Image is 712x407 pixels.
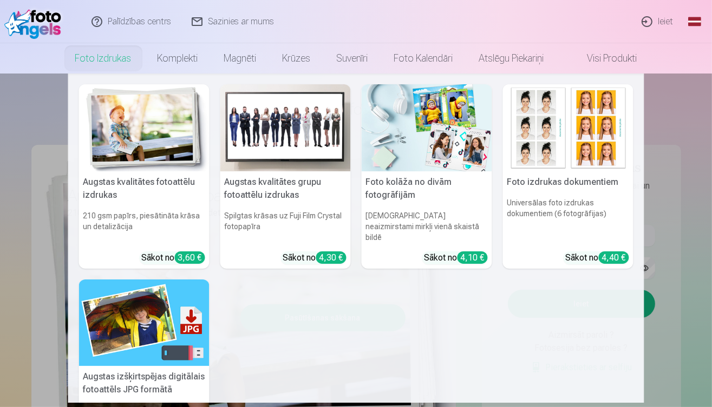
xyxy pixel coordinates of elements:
[503,84,633,171] img: Foto izdrukas dokumentiem
[381,43,466,74] a: Foto kalendāri
[466,43,557,74] a: Atslēgu piekariņi
[142,251,205,264] div: Sākot no
[79,279,210,366] img: Augstas izšķirtspējas digitālais fotoattēls JPG formātā
[316,251,347,264] div: 4,30 €
[220,84,351,269] a: Augstas kvalitātes grupu fotoattēlu izdrukasAugstas kvalitātes grupu fotoattēlu izdrukasSpilgtas ...
[503,193,633,247] h6: Universālas foto izdrukas dokumentiem (6 fotogrāfijas)
[79,171,210,206] h5: Augstas kvalitātes fotoattēlu izdrukas
[362,171,492,206] h5: Foto kolāža no divām fotogrāfijām
[220,206,351,247] h6: Spilgtas krāsas uz Fuji Film Crystal fotopapīra
[566,251,629,264] div: Sākot no
[270,43,324,74] a: Krūzes
[503,171,633,193] h5: Foto izdrukas dokumentiem
[424,251,488,264] div: Sākot no
[503,84,633,269] a: Foto izdrukas dokumentiemFoto izdrukas dokumentiemUniversālas foto izdrukas dokumentiem (6 fotogr...
[458,251,488,264] div: 4,10 €
[79,206,210,247] h6: 210 gsm papīrs, piesātināta krāsa un detalizācija
[145,43,211,74] a: Komplekti
[362,84,492,171] img: Foto kolāža no divām fotogrāfijām
[362,206,492,247] h6: [DEMOGRAPHIC_DATA] neaizmirstami mirkļi vienā skaistā bildē
[220,84,351,171] img: Augstas kvalitātes grupu fotoattēlu izdrukas
[220,171,351,206] h5: Augstas kvalitātes grupu fotoattēlu izdrukas
[62,43,145,74] a: Foto izdrukas
[283,251,347,264] div: Sākot no
[175,251,205,264] div: 3,60 €
[79,84,210,269] a: Augstas kvalitātes fotoattēlu izdrukasAugstas kvalitātes fotoattēlu izdrukas210 gsm papīrs, piesā...
[599,251,629,264] div: 4,40 €
[4,4,67,39] img: /fa1
[557,43,650,74] a: Visi produkti
[362,84,492,269] a: Foto kolāža no divām fotogrāfijāmFoto kolāža no divām fotogrāfijām[DEMOGRAPHIC_DATA] neaizmirstam...
[211,43,270,74] a: Magnēti
[79,84,210,171] img: Augstas kvalitātes fotoattēlu izdrukas
[324,43,381,74] a: Suvenīri
[79,366,210,401] h5: Augstas izšķirtspējas digitālais fotoattēls JPG formātā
